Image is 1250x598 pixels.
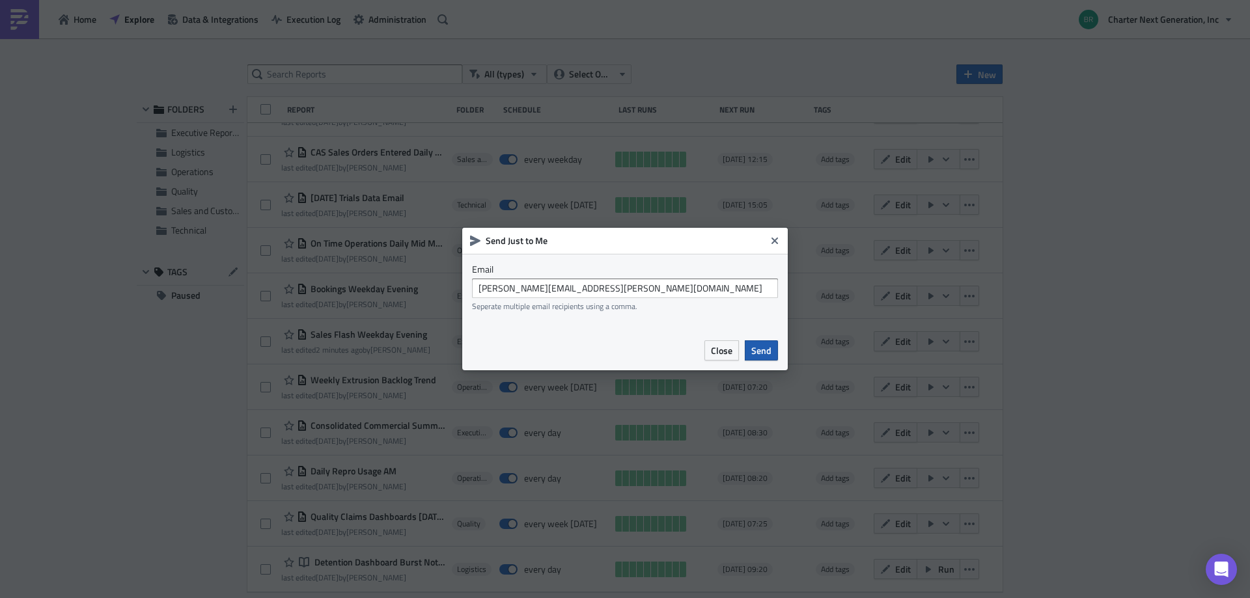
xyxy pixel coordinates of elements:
div: Seperate multiple email recipients using a comma. [472,301,778,311]
label: Email [472,264,778,275]
button: Close [704,340,739,360]
span: Close [711,344,732,357]
div: Open Intercom Messenger [1206,554,1237,585]
h6: Send Just to Me [486,235,766,247]
button: Close [765,231,785,251]
button: Send [745,340,778,360]
span: Send [751,344,771,357]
